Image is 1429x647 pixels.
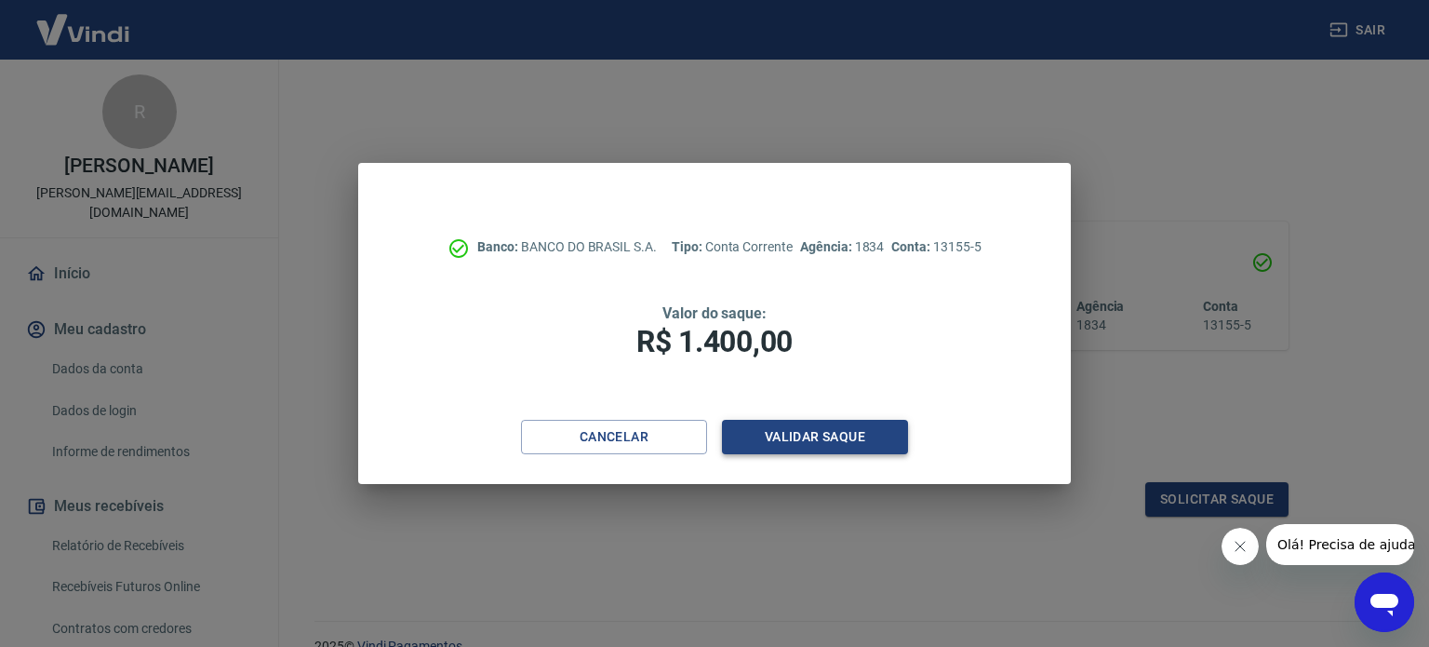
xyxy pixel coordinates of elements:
button: Validar saque [722,420,908,454]
button: Cancelar [521,420,707,454]
span: Tipo: [672,239,705,254]
iframe: Botão para abrir a janela de mensagens [1355,573,1414,632]
p: 13155-5 [891,237,981,257]
span: R$ 1.400,00 [636,324,793,359]
p: BANCO DO BRASIL S.A. [477,237,657,257]
span: Banco: [477,239,521,254]
iframe: Mensagem da empresa [1266,524,1414,565]
p: Conta Corrente [672,237,793,257]
span: Valor do saque: [662,304,767,322]
iframe: Fechar mensagem [1222,528,1259,565]
span: Olá! Precisa de ajuda? [11,13,156,28]
span: Agência: [800,239,855,254]
span: Conta: [891,239,933,254]
p: 1834 [800,237,884,257]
